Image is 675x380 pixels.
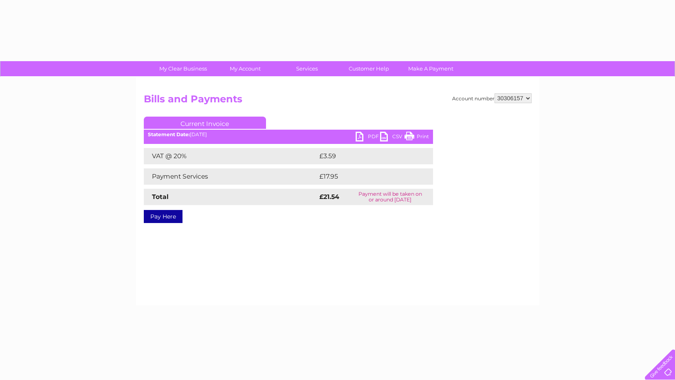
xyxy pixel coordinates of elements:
div: [DATE] [144,132,433,137]
b: Statement Date: [148,131,190,137]
a: Services [273,61,341,76]
a: Current Invoice [144,117,266,129]
a: My Clear Business [150,61,217,76]
a: My Account [211,61,279,76]
strong: Total [152,193,169,201]
a: Print [405,132,429,144]
a: CSV [380,132,405,144]
td: Payment Services [144,168,317,185]
strong: £21.54 [319,193,339,201]
td: Payment will be taken on or around [DATE] [347,189,433,205]
a: PDF [356,132,380,144]
a: Pay Here [144,210,182,223]
td: £3.59 [317,148,414,164]
td: £17.95 [317,168,416,185]
a: Customer Help [335,61,402,76]
td: VAT @ 20% [144,148,317,164]
h2: Bills and Payments [144,93,532,109]
div: Account number [452,93,532,103]
a: Make A Payment [397,61,464,76]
